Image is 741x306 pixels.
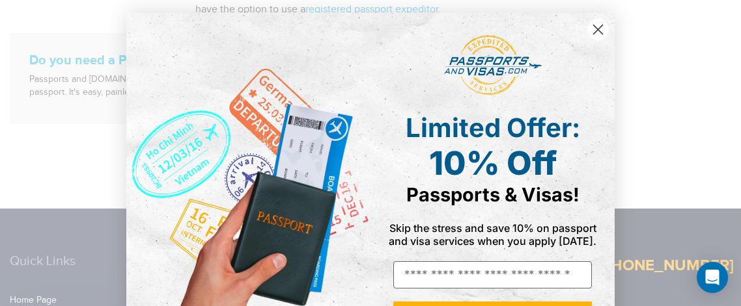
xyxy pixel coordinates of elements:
button: Close dialog [587,18,609,41]
span: Skip the stress and save 10% on passport and visa services when you apply [DATE]. [389,222,596,248]
span: 10% Off [429,144,557,183]
span: Passports & Visas! [406,183,580,206]
span: Limited Offer: [406,112,580,144]
img: passports and visas [444,35,542,96]
div: Open Intercom Messenger [697,262,728,293]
